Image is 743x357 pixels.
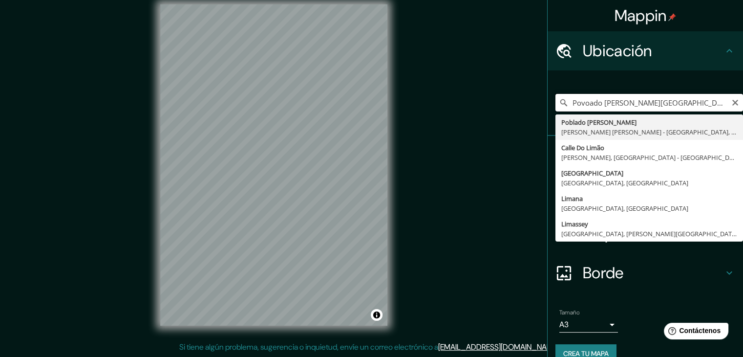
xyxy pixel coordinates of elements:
[583,263,624,283] font: Borde
[656,319,732,346] iframe: Lanzador de widgets de ayuda
[583,41,652,61] font: Ubicación
[561,194,583,203] font: Limana
[561,204,688,213] font: [GEOGRAPHIC_DATA], [GEOGRAPHIC_DATA]
[548,136,743,175] div: Patas
[371,309,382,321] button: Activar o desactivar atribución
[548,253,743,292] div: Borde
[559,309,579,316] font: Tamaño
[179,342,438,352] font: Si tiene algún problema, sugerencia o inquietud, envíe un correo electrónico a
[555,94,743,112] input: Elige tu ciudad o zona
[438,342,559,352] a: [EMAIL_ADDRESS][DOMAIN_NAME]
[548,175,743,214] div: Estilo
[561,143,604,152] font: Calle Do Limão
[615,5,667,26] font: Mappin
[731,97,739,107] button: Claro
[548,31,743,70] div: Ubicación
[559,319,569,330] font: A3
[548,214,743,253] div: Disposición
[668,13,676,21] img: pin-icon.png
[561,220,588,228] font: Limassey
[561,118,637,127] font: Poblado [PERSON_NAME]
[561,178,688,187] font: [GEOGRAPHIC_DATA], [GEOGRAPHIC_DATA]
[561,169,623,178] font: [GEOGRAPHIC_DATA]
[160,4,387,326] canvas: Mapa
[559,317,618,333] div: A3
